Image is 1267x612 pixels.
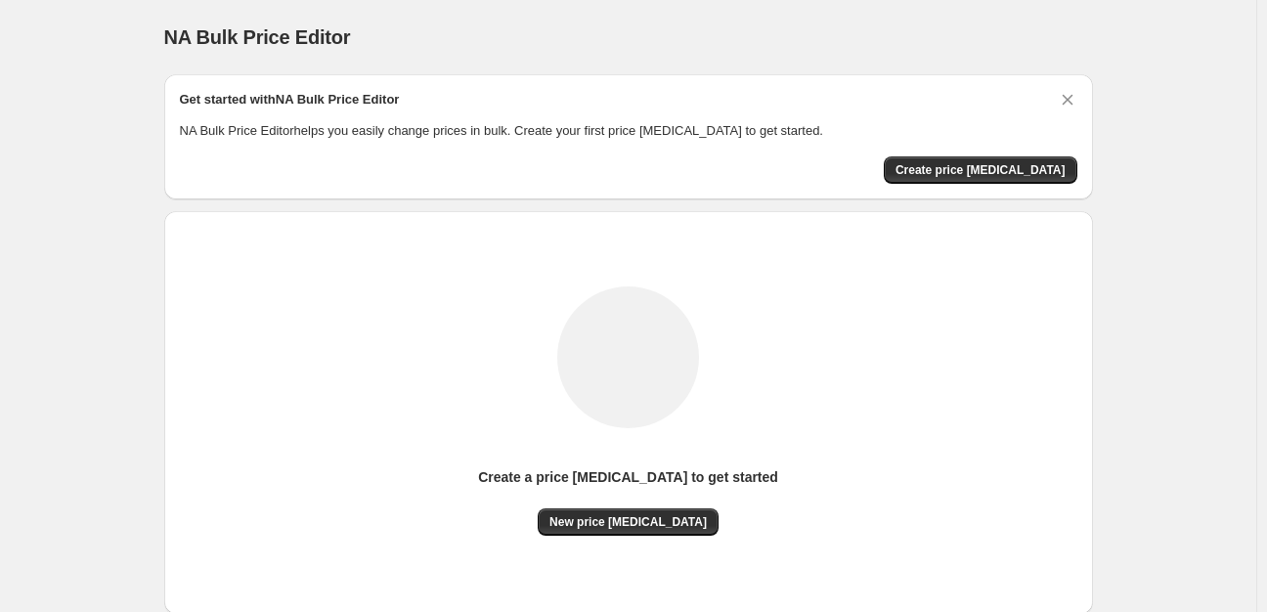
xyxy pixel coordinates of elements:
[884,156,1077,184] button: Create price change job
[549,514,707,530] span: New price [MEDICAL_DATA]
[164,26,351,48] span: NA Bulk Price Editor
[538,508,719,536] button: New price [MEDICAL_DATA]
[478,467,778,487] p: Create a price [MEDICAL_DATA] to get started
[180,90,400,109] h2: Get started with NA Bulk Price Editor
[180,121,1077,141] p: NA Bulk Price Editor helps you easily change prices in bulk. Create your first price [MEDICAL_DAT...
[1058,90,1077,109] button: Dismiss card
[896,162,1066,178] span: Create price [MEDICAL_DATA]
